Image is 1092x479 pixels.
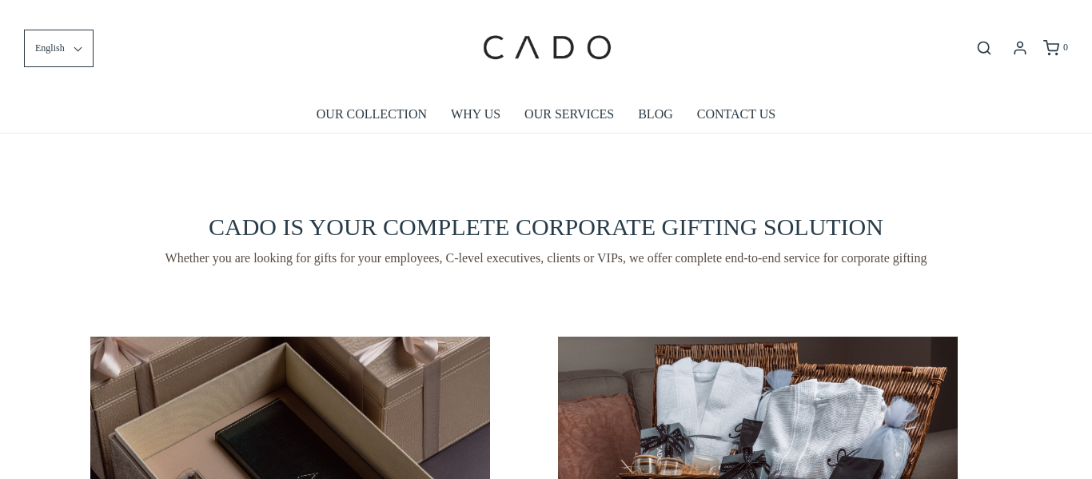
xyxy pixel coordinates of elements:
span: English [35,41,65,56]
img: cadogifting [478,12,614,84]
span: Whether you are looking for gifts for your employees, C-level executives, clients or VIPs, we off... [90,249,1002,268]
button: Open search bar [970,39,998,57]
a: BLOG [638,96,673,133]
a: CONTACT US [697,96,775,133]
a: WHY US [451,96,500,133]
button: English [24,30,94,67]
a: OUR COLLECTION [317,96,427,133]
a: 0 [1042,40,1068,56]
span: CADO IS YOUR COMPLETE CORPORATE GIFTING SOLUTION [209,214,883,240]
a: OUR SERVICES [524,96,614,133]
span: 0 [1063,42,1068,53]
